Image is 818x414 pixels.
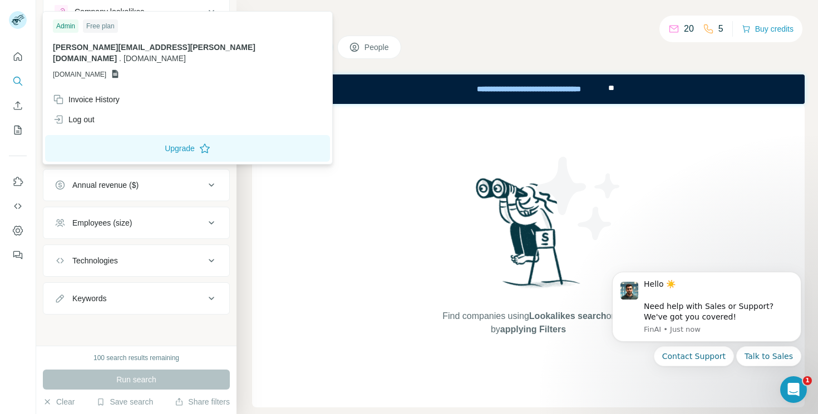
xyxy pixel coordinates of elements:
button: Share filters [175,396,230,407]
p: 5 [718,22,723,36]
img: Surfe Illustration - Stars [529,148,629,248]
button: Dashboard [9,221,27,241]
button: Buy credits [742,21,794,37]
div: Log out [53,114,95,125]
button: Use Surfe on LinkedIn [9,172,27,192]
span: [DOMAIN_NAME] [53,69,106,79]
button: Upgrade [45,135,330,162]
div: Employees (size) [72,217,132,228]
button: Enrich CSV [9,96,27,116]
button: Use Surfe API [9,196,27,216]
span: Lookalikes search [529,311,607,321]
button: Clear [43,396,75,407]
button: Employees (size) [43,210,229,236]
div: Invoice History [53,94,120,105]
div: 100 search results remaining [93,353,179,363]
h4: Search [252,13,805,29]
span: 1 [803,376,812,385]
div: Technologies [72,255,118,266]
span: . [119,54,121,63]
button: Keywords [43,285,229,312]
img: Surfe Illustration - Woman searching with binoculars [471,175,587,299]
div: Keywords [72,293,106,304]
iframe: Intercom notifications message [595,258,818,408]
iframe: Banner [252,74,805,104]
button: Annual revenue ($) [43,172,229,198]
button: Save search [96,396,153,407]
button: My lists [9,120,27,140]
div: Company lookalikes [75,6,144,17]
button: Technologies [43,247,229,274]
button: Quick start [9,47,27,67]
div: Free plan [83,19,118,33]
span: [DOMAIN_NAME] [124,54,186,63]
div: Admin [53,19,78,33]
span: applying Filters [500,325,566,334]
button: Search [9,71,27,91]
span: Find companies using or by [439,310,617,336]
iframe: Intercom live chat [780,376,807,403]
div: Annual revenue ($) [72,179,139,191]
span: People [364,42,390,53]
span: [PERSON_NAME][EMAIL_ADDRESS][PERSON_NAME][DOMAIN_NAME] [53,43,255,63]
p: 20 [684,22,694,36]
button: Feedback [9,245,27,265]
